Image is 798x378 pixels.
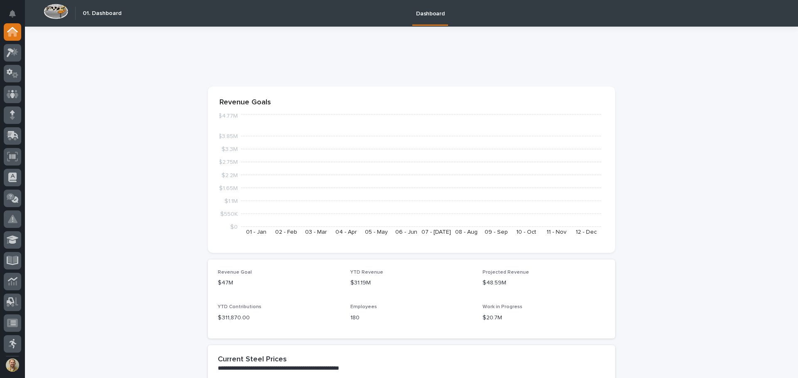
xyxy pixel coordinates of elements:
text: 05 - May [365,229,388,235]
p: $20.7M [483,314,605,322]
button: Notifications [4,5,21,22]
tspan: $550K [220,211,238,217]
div: Notifications [10,10,21,23]
tspan: $3.3M [222,146,238,152]
text: 12 - Dec [576,229,597,235]
text: 09 - Sep [485,229,508,235]
span: Projected Revenue [483,270,529,275]
span: YTD Contributions [218,304,261,309]
tspan: $3.85M [218,133,238,139]
span: Employees [350,304,377,309]
p: $48.59M [483,279,605,287]
text: 01 - Jan [246,229,266,235]
text: 08 - Aug [455,229,478,235]
p: Revenue Goals [219,98,603,107]
tspan: $0 [230,224,238,230]
text: 02 - Feb [275,229,297,235]
tspan: $2.2M [222,172,238,178]
h2: Current Steel Prices [218,355,287,364]
img: Workspace Logo [44,4,68,19]
p: $47M [218,279,340,287]
p: $31.19M [350,279,473,287]
tspan: $4.77M [218,113,238,119]
span: Work in Progress [483,304,522,309]
tspan: $2.75M [219,159,238,165]
tspan: $1.1M [224,198,238,204]
text: 07 - [DATE] [421,229,451,235]
span: Revenue Goal [218,270,252,275]
text: 06 - Jun [395,229,417,235]
text: 10 - Oct [516,229,536,235]
text: 11 - Nov [547,229,566,235]
p: $ 311,870.00 [218,314,340,322]
span: YTD Revenue [350,270,383,275]
tspan: $1.65M [219,185,238,191]
text: 04 - Apr [335,229,357,235]
h2: 01. Dashboard [83,10,121,17]
button: users-avatar [4,356,21,374]
text: 03 - Mar [305,229,327,235]
p: 180 [350,314,473,322]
